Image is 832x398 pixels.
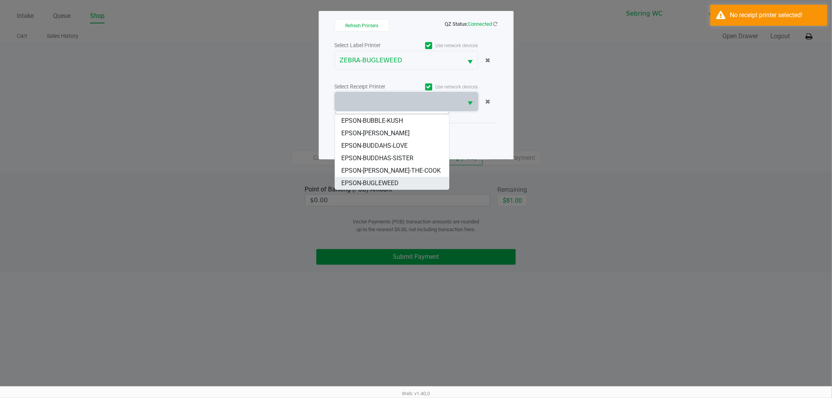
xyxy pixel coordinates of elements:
[341,179,399,188] span: EPSON-BUGLEWEED
[340,56,458,65] span: ZEBRA-BUGLEWEED
[406,83,478,90] label: Use network devices
[335,41,406,50] div: Select Label Printer
[335,19,389,32] button: Refresh Printers
[463,51,478,69] button: Select
[341,116,403,126] span: EPSON-BUBBLE-KUSH
[341,141,408,150] span: EPSON-BUDDAHS-LOVE
[345,23,378,28] span: Refresh Printers
[341,154,413,163] span: EPSON-BUDDHAS-SISTER
[463,92,478,111] button: Select
[402,391,430,396] span: Web: v1.40.0
[406,42,478,49] label: Use network devices
[341,166,441,175] span: EPSON-[PERSON_NAME]-THE-COOK
[730,11,821,20] div: No receipt printer selected!
[468,21,492,27] span: Connected
[335,83,406,91] div: Select Receipt Printer
[445,21,498,27] span: QZ Status:
[341,129,410,138] span: EPSON-[PERSON_NAME]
